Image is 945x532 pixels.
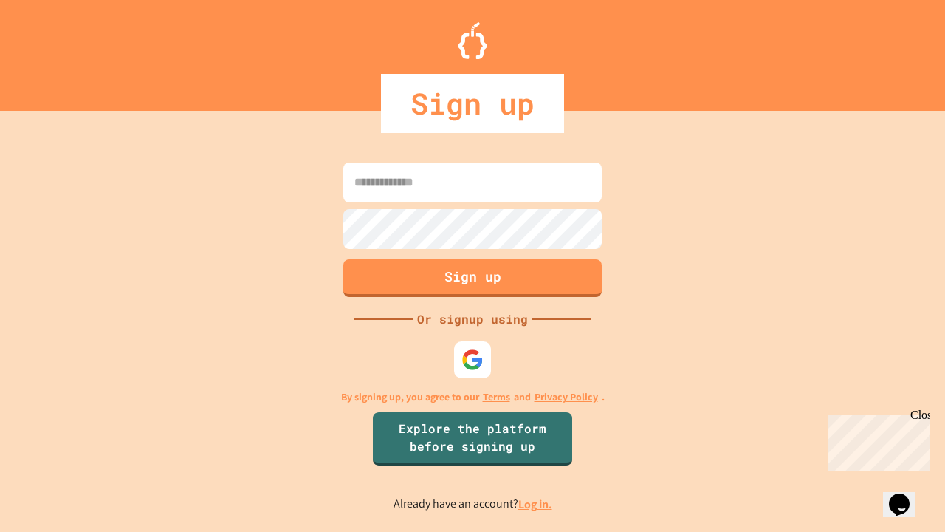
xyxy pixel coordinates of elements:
[883,473,930,517] iframe: chat widget
[413,310,532,328] div: Or signup using
[373,412,572,465] a: Explore the platform before signing up
[343,259,602,297] button: Sign up
[483,389,510,405] a: Terms
[461,349,484,371] img: google-icon.svg
[822,409,930,471] iframe: chat widget
[341,389,605,405] p: By signing up, you agree to our and .
[458,22,487,59] img: Logo.svg
[535,389,598,405] a: Privacy Policy
[518,497,552,512] a: Log in.
[394,495,552,514] p: Already have an account?
[6,6,102,94] div: Chat with us now!Close
[381,74,564,133] div: Sign up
